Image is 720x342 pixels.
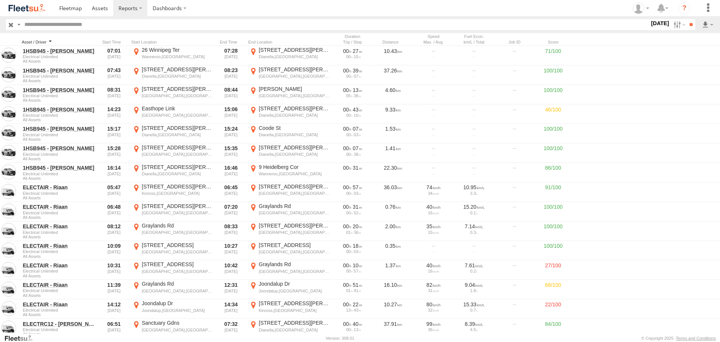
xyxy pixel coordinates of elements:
[374,280,412,298] div: 16.10
[23,67,96,74] a: 1HSB945 - [PERSON_NAME]
[23,98,96,102] span: Filter Results to this Group
[131,183,214,201] label: Click to View Event Location
[259,210,330,215] div: [GEOGRAPHIC_DATA],[GEOGRAPHIC_DATA]
[23,274,96,278] span: Filter Results to this Group
[374,261,412,279] div: 1.37
[217,242,245,260] div: 10:27 [DATE]
[248,125,331,143] label: Click to View Event Location
[335,164,370,171] div: [1905s] 17/09/2025 16:14 - 17/09/2025 16:46
[131,242,214,260] label: Click to View Event Location
[248,242,331,260] label: Click to View Event Location
[23,137,96,142] span: Filter Results to this Group
[259,261,330,268] div: Graylands Rd
[259,280,330,287] div: Joondalup Dr
[536,261,570,279] div: 27/100
[7,3,46,13] img: fleetsu-logo-horizontal.svg
[335,125,370,132] div: [436s] 17/09/2025 15:17 - 17/09/2025 15:24
[248,164,331,182] label: Click to View Event Location
[217,261,245,279] div: 10:42 [DATE]
[416,184,451,191] div: 74
[142,86,213,92] div: [STREET_ADDRESS][PERSON_NAME]
[456,203,492,210] div: 15.20
[217,125,245,143] div: 15:24 [DATE]
[23,157,96,161] span: Filter Results to this Group
[142,144,213,151] div: [STREET_ADDRESS][PERSON_NAME]
[100,222,128,240] div: 08:12 [DATE]
[346,152,352,157] span: 00
[346,269,352,273] span: 00
[354,152,361,157] span: 38
[346,113,352,118] span: 00
[23,321,96,327] a: ELECTRC12 - [PERSON_NAME]
[1,125,16,140] a: View Asset in Asset Management
[142,164,213,170] div: [STREET_ADDRESS][PERSON_NAME]
[416,269,451,273] div: 16
[1,223,16,238] a: View Asset in Asset Management
[248,183,331,201] label: Click to View Event Location
[1,164,16,179] a: View Asset in Asset Management
[248,280,331,298] label: Click to View Event Location
[131,300,214,318] label: Click to View Event Location
[248,300,331,318] label: Click to View Event Location
[353,145,362,151] span: 07
[23,113,96,118] span: Electrical Unlimited
[670,19,687,30] label: Search Filter Options
[131,261,214,279] label: Click to View Event Location
[343,145,351,151] span: 00
[536,47,570,65] div: 71/100
[374,105,412,123] div: 9.33
[416,191,451,196] div: 34
[353,262,362,268] span: 10
[259,66,330,73] div: [STREET_ADDRESS][PERSON_NAME]
[353,223,362,229] span: 20
[217,39,245,45] div: Click to Sort
[536,222,570,240] div: 100/100
[100,125,128,143] div: 15:17 [DATE]
[343,243,351,249] span: 00
[536,66,570,84] div: 100/100
[131,125,214,143] label: Click to View Event Location
[23,125,96,132] a: 1HSB945 - [PERSON_NAME]
[1,203,16,218] a: View Asset in Asset Management
[23,282,96,288] a: ELECTAIR - Riaan
[217,47,245,65] div: 07:28 [DATE]
[678,2,690,14] i: ?
[23,243,96,249] a: ELECTAIR - Riaan
[248,47,331,65] label: Click to View Event Location
[346,133,352,137] span: 00
[259,113,330,118] div: Dianella,[GEOGRAPHIC_DATA]
[248,144,331,162] label: Click to View Event Location
[536,300,570,318] div: 22/100
[248,66,331,84] label: Click to View Event Location
[142,261,213,268] div: [STREET_ADDRESS]
[1,282,16,297] a: View Asset in Asset Management
[354,191,361,196] span: 03
[1,301,16,316] a: View Asset in Asset Management
[23,118,96,122] span: Filter Results to this Group
[374,125,412,143] div: 1.53
[1,184,16,199] a: View Asset in Asset Management
[23,308,96,312] span: Electrical Unlimited
[374,86,412,104] div: 4.60
[346,249,352,254] span: 00
[217,203,245,221] div: 07:20 [DATE]
[353,204,362,210] span: 31
[416,223,451,230] div: 35
[456,211,492,215] div: 0.1
[353,184,362,190] span: 57
[23,203,96,210] a: ELECTAIR - Riaan
[335,106,370,113] div: [2601s] 17/09/2025 14:23 - 17/09/2025 15:06
[23,184,96,191] a: ELECTAIR - Riaan
[335,223,370,230] div: [1256s] 17/09/2025 08:12 - 17/09/2025 08:33
[259,152,330,157] div: Dianella,[GEOGRAPHIC_DATA]
[374,242,412,260] div: 0.35
[259,242,330,249] div: [STREET_ADDRESS]
[100,144,128,162] div: 15:28 [DATE]
[354,54,361,59] span: 15
[259,203,330,209] div: Graylands Rd
[346,191,352,196] span: 00
[248,203,331,221] label: Click to View Event Location
[335,145,370,152] div: [451s] 17/09/2025 15:28 - 17/09/2025 15:35
[343,107,351,113] span: 00
[259,74,330,79] div: [GEOGRAPHIC_DATA],[GEOGRAPHIC_DATA]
